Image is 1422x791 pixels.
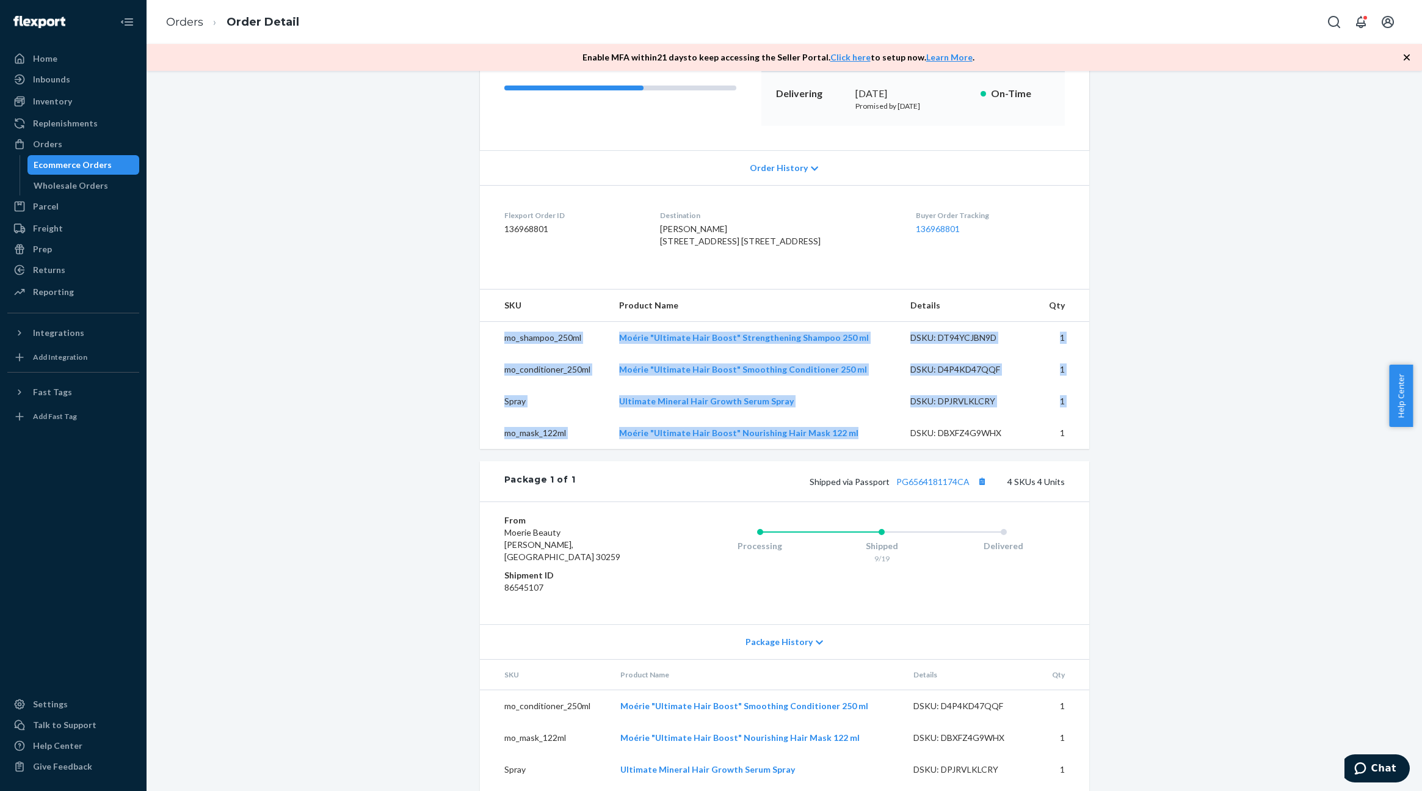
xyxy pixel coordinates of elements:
div: DSKU: DPJRVLKLCRY [913,764,1028,776]
a: Orders [166,15,203,29]
a: Moérie "Ultimate Hair Boost" Strengthening Shampoo 250 ml [619,332,869,343]
a: Moérie "Ultimate Hair Boost" Smoothing Conditioner 250 ml [619,364,867,374]
button: Copy tracking number [974,473,990,489]
a: Home [7,49,139,68]
td: mo_conditioner_250ml [480,690,611,723]
p: Promised by [DATE] [855,101,971,111]
div: Shipped [821,540,943,552]
a: Settings [7,694,139,714]
div: Processing [699,540,821,552]
a: Ultimate Mineral Hair Growth Serum Spray [620,764,795,775]
a: Ultimate Mineral Hair Growth Serum Spray [619,396,794,406]
a: Moérie "Ultimate Hair Boost" Nourishing Hair Mask 122 ml [619,428,858,438]
td: Spray [480,385,610,417]
div: Freight [33,222,63,235]
a: Reporting [7,282,139,302]
td: 1 [1038,722,1089,754]
dt: Buyer Order Tracking [916,210,1065,221]
div: Integrations [33,327,84,339]
img: Flexport logo [13,16,65,28]
td: 1 [1035,354,1089,385]
dt: Shipment ID [504,569,650,581]
td: mo_shampoo_250ml [480,322,610,354]
td: mo_mask_122ml [480,417,610,449]
p: On-Time [991,87,1050,101]
a: Orders [7,134,139,154]
div: Wholesale Orders [34,180,108,192]
div: 4 SKUs 4 Units [575,473,1064,489]
button: Give Feedback [7,757,139,776]
div: Talk to Support [33,719,96,731]
td: Spray [480,754,611,786]
button: Talk to Support [7,715,139,735]
span: Moerie Beauty [PERSON_NAME], [GEOGRAPHIC_DATA] 30259 [504,527,620,562]
div: Home [33,53,57,65]
td: 1 [1038,754,1089,786]
a: Inventory [7,92,139,111]
div: DSKU: DT94YCJBN9D [910,332,1025,344]
td: mo_conditioner_250ml [480,354,610,385]
a: Order Detail [227,15,299,29]
a: Parcel [7,197,139,216]
iframe: Opens a widget where you can chat to one of our agents [1344,754,1410,785]
th: Product Name [611,660,904,690]
div: Help Center [33,740,82,752]
div: Inbounds [33,73,70,86]
div: Package 1 of 1 [504,473,576,489]
div: Add Fast Tag [33,411,77,421]
a: Wholesale Orders [27,176,140,195]
a: Add Fast Tag [7,407,139,426]
div: DSKU: DPJRVLKLCRY [910,395,1025,407]
td: 1 [1035,385,1089,417]
td: 1 [1035,322,1089,354]
button: Help Center [1389,365,1413,427]
dt: Flexport Order ID [504,210,640,221]
th: SKU [480,660,611,690]
a: Moérie "Ultimate Hair Boost" Nourishing Hair Mask 122 ml [620,732,860,743]
a: Prep [7,239,139,259]
div: DSKU: DBXFZ4G9WHX [910,427,1025,439]
div: Settings [33,698,68,710]
div: DSKU: D4P4KD47QQF [910,363,1025,376]
span: Shipped via Passport [810,476,990,487]
button: Open notifications [1349,10,1373,34]
a: Inbounds [7,70,139,89]
ol: breadcrumbs [156,4,309,40]
th: Details [901,290,1035,322]
p: Delivering [776,87,846,101]
div: 9/19 [821,553,943,564]
dd: 86545107 [504,581,650,594]
div: Returns [33,264,65,276]
button: Close Navigation [115,10,139,34]
div: Inventory [33,95,72,108]
td: mo_mask_122ml [480,722,611,754]
div: Parcel [33,200,59,213]
a: Add Integration [7,348,139,367]
p: Enable MFA within 21 days to keep accessing the Seller Portal. to setup now. . [582,51,974,64]
a: Returns [7,260,139,280]
div: Reporting [33,286,74,298]
a: PG6564181174CA [896,476,970,487]
td: 1 [1038,690,1089,723]
div: Fast Tags [33,386,72,398]
th: Details [904,660,1038,690]
button: Integrations [7,323,139,343]
div: Give Feedback [33,760,92,773]
div: [DATE] [855,87,971,101]
dt: From [504,514,650,527]
a: Click here [830,52,871,62]
a: Ecommerce Orders [27,155,140,175]
a: Help Center [7,736,139,756]
th: Product Name [609,290,901,322]
button: Open Search Box [1322,10,1346,34]
span: [PERSON_NAME] [STREET_ADDRESS] [STREET_ADDRESS] [660,224,821,246]
div: DSKU: D4P4KD47QQF [913,700,1028,712]
td: 1 [1035,417,1089,449]
a: Learn More [926,52,973,62]
div: DSKU: DBXFZ4G9WHX [913,732,1028,744]
span: Order History [750,162,808,174]
a: 136968801 [916,224,960,234]
button: Open account menu [1376,10,1400,34]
